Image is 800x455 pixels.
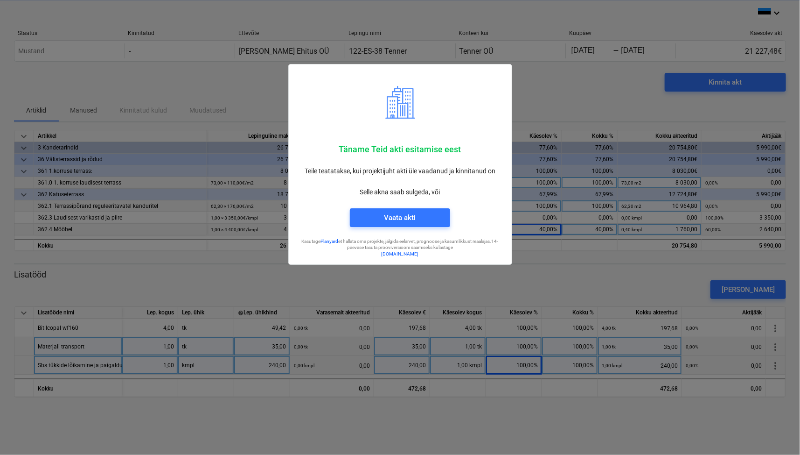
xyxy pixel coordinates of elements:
button: Vaata akti [350,208,450,227]
a: [DOMAIN_NAME] [382,251,419,256]
p: Teile teatatakse, kui projektijuht akti üle vaadanud ja kinnitanud on [296,166,504,176]
p: Täname Teid akti esitamise eest [296,144,504,155]
div: Vaata akti [384,212,416,224]
p: Selle akna saab sulgeda, või [296,187,504,197]
p: Kasutage et hallata oma projekte, jälgida eelarvet, prognoose ja kasumlikkust reaalajas. 14-päeva... [296,238,504,251]
a: Planyard [321,239,339,244]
